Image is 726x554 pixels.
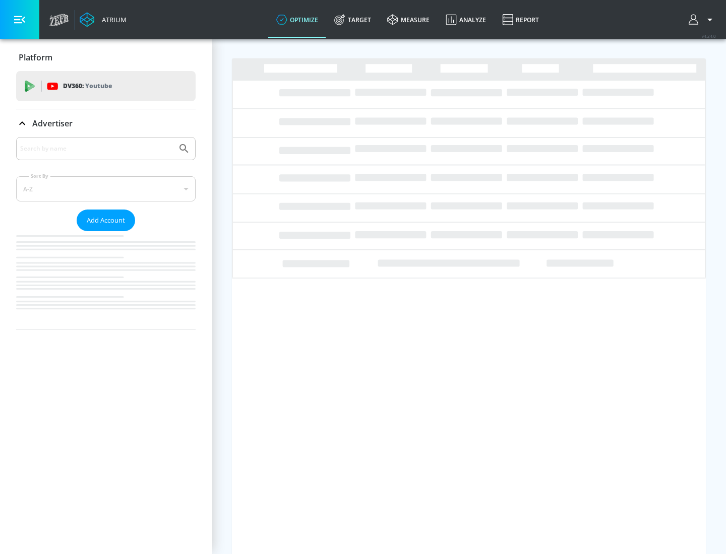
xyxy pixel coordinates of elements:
a: Atrium [80,12,127,27]
p: Advertiser [32,118,73,129]
a: Target [326,2,379,38]
a: Report [494,2,547,38]
div: Platform [16,43,196,72]
div: Advertiser [16,109,196,137]
div: Atrium [98,15,127,24]
p: Platform [19,52,52,63]
nav: list of Advertiser [16,231,196,329]
a: Analyze [438,2,494,38]
div: A-Z [16,176,196,201]
span: v 4.24.0 [702,33,716,39]
p: DV360: [63,81,112,92]
a: measure [379,2,438,38]
p: Youtube [85,81,112,91]
label: Sort By [29,173,50,179]
a: optimize [268,2,326,38]
input: Search by name [20,142,173,155]
span: Add Account [87,215,125,226]
div: DV360: Youtube [16,71,196,101]
div: Advertiser [16,137,196,329]
button: Add Account [77,210,135,231]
